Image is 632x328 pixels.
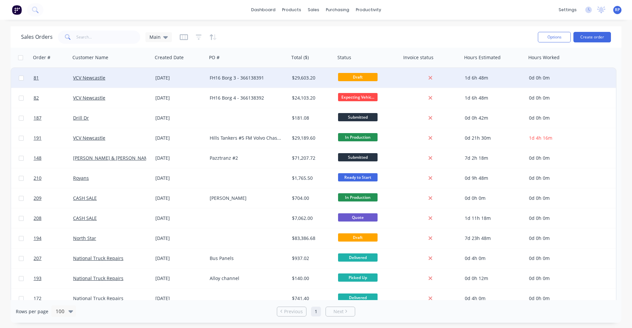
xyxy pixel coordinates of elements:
span: 0d 0h 0m [529,195,550,201]
span: 0d 0h 0m [529,75,550,81]
span: In Production [338,133,378,141]
span: Delivered [338,253,378,262]
a: CASH SALE [73,215,97,221]
span: 172 [34,295,41,302]
div: 0d 0h 0m [465,195,521,201]
div: 0d 0h 42m [465,115,521,121]
div: [DATE] [155,75,204,81]
span: 0d 0h 0m [529,155,550,161]
span: 0d 0h 0m [529,215,550,221]
span: 0d 0h 0m [529,115,550,121]
div: [DATE] [155,295,204,302]
span: RP [615,7,620,13]
span: 191 [34,135,41,141]
div: sales [304,5,323,15]
div: Alloy channel [210,275,283,282]
div: Total ($) [291,54,309,61]
a: North Star [73,235,96,241]
div: [DATE] [155,275,204,282]
a: 148 [34,148,73,168]
div: [DATE] [155,115,204,121]
div: [DATE] [155,255,204,262]
a: VCV Newcastle [73,75,105,81]
span: 1d 4h 16m [529,135,552,141]
a: dashboard [248,5,279,15]
span: Submitted [338,113,378,121]
a: 82 [34,88,73,108]
a: 193 [34,269,73,288]
ul: Pagination [274,307,358,316]
span: 0d 0h 0m [529,95,550,101]
span: 193 [34,275,41,282]
div: [DATE] [155,175,204,181]
div: productivity [353,5,384,15]
div: 7d 23h 48m [465,235,521,242]
a: National Truck Repairs [73,295,123,301]
div: $7,062.00 [292,215,331,222]
span: Rows per page [16,308,48,315]
span: Draft [338,233,378,242]
div: Pazztranz #2 [210,155,283,161]
div: Bus Panels [210,255,283,262]
div: $704.00 [292,195,331,201]
a: [PERSON_NAME] & [PERSON_NAME] Newcastle [73,155,177,161]
div: $741.40 [292,295,331,302]
div: $29,189.60 [292,135,331,141]
div: 1d 6h 48m [465,95,521,101]
a: 208 [34,208,73,228]
div: [DATE] [155,215,204,222]
div: [DATE] [155,95,204,101]
div: FH16 Borg 4 - 366138392 [210,95,283,101]
input: Search... [76,31,141,44]
span: 0d 0h 0m [529,295,550,301]
a: VCV Newcastle [73,95,105,101]
div: $29,603.20 [292,75,331,81]
span: In Production [338,193,378,201]
a: 210 [34,168,73,188]
span: 0d 0h 0m [529,255,550,261]
a: Royans [73,175,89,181]
a: VCV Newcastle [73,135,105,141]
a: Page 1 is your current page [311,307,321,316]
span: Previous [284,308,303,315]
a: National Truck Repairs [73,275,123,281]
span: 0d 0h 0m [529,275,550,281]
div: $24,103.20 [292,95,331,101]
div: 0d 0h 12m [465,275,521,282]
span: 81 [34,75,39,81]
span: 208 [34,215,41,222]
h1: Sales Orders [21,34,53,40]
div: Hours Estimated [464,54,501,61]
div: PO # [209,54,220,61]
span: Quote [338,213,378,222]
span: 0d 0h 0m [529,235,550,241]
div: [DATE] [155,195,204,201]
div: 0d 4h 0m [465,255,521,262]
span: 0d 0h 0m [529,175,550,181]
a: 187 [34,108,73,128]
span: Ready to Start [338,173,378,181]
div: Hills Tankers #5 FM Volvo Chassis - 221044 [210,135,283,141]
div: Created Date [155,54,184,61]
span: Next [333,308,344,315]
div: 1d 11h 18m [465,215,521,222]
div: Customer Name [72,54,108,61]
a: National Truck Repairs [73,255,123,261]
span: Picked Up [338,273,378,282]
span: Delivered [338,293,378,302]
button: Options [538,32,571,42]
div: [DATE] [155,235,204,242]
div: $937.02 [292,255,331,262]
a: CASH SALE [73,195,97,201]
div: FH16 Borg 3 - 366138391 [210,75,283,81]
a: 209 [34,188,73,208]
span: Submitted [338,153,378,161]
span: Expecting Vehic... [338,93,378,101]
div: settings [555,5,580,15]
div: $1,765.50 [292,175,331,181]
a: 194 [34,228,73,248]
div: products [279,5,304,15]
div: 7d 2h 18m [465,155,521,161]
button: Create order [573,32,611,42]
a: 207 [34,248,73,268]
